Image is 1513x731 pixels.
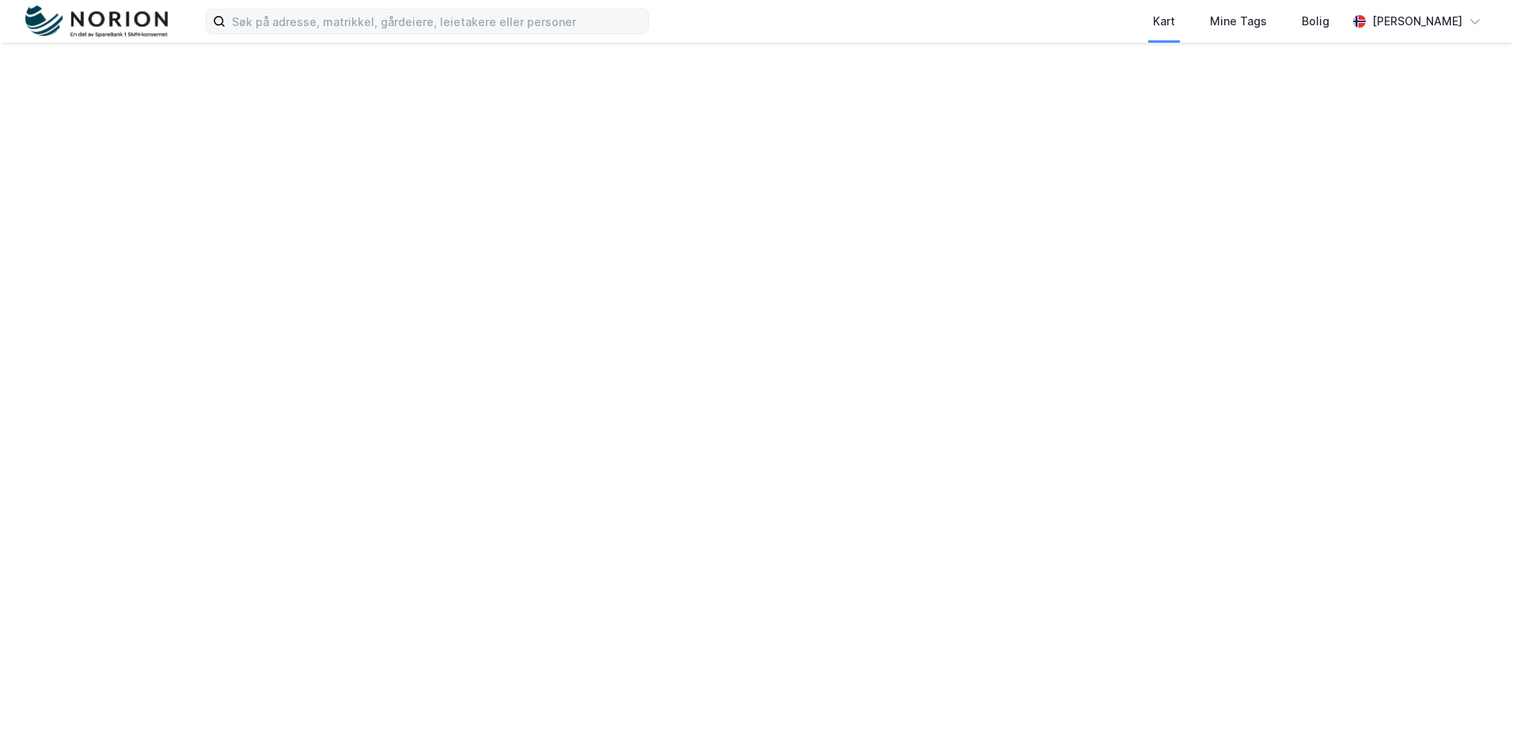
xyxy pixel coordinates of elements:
div: Kart [1153,12,1175,31]
img: norion-logo.80e7a08dc31c2e691866.png [25,6,168,38]
div: Kontrollprogram for chat [1434,655,1513,731]
div: Mine Tags [1210,12,1267,31]
iframe: Chat Widget [1434,655,1513,731]
div: [PERSON_NAME] [1372,12,1462,31]
input: Søk på adresse, matrikkel, gårdeiere, leietakere eller personer [226,9,648,33]
div: Bolig [1302,12,1329,31]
